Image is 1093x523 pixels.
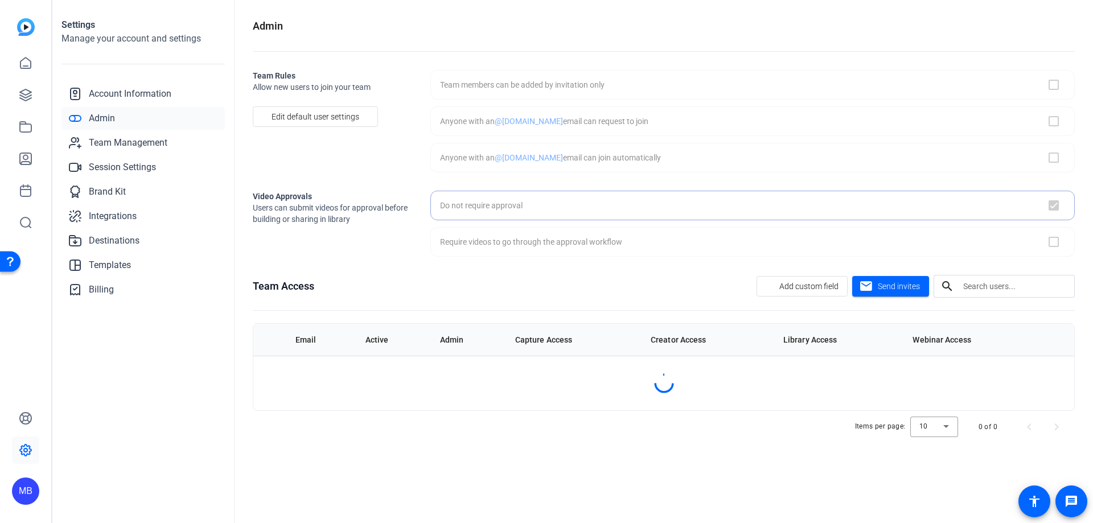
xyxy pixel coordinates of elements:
a: Brand Kit [61,180,225,203]
button: Send invites [852,276,929,296]
th: Creator Access [642,324,774,356]
th: Email [286,324,356,356]
h1: Settings [61,18,225,32]
h2: Video Approvals [253,191,412,202]
th: Admin [431,324,506,356]
div: Do not require approval [440,200,523,211]
span: Session Settings [89,160,156,174]
span: Add custom field [779,275,839,297]
div: Anyone with an email can join automatically [440,152,661,163]
span: Templates [89,258,131,272]
div: Anyone with an email can request to join [440,116,648,127]
span: @[DOMAIN_NAME] [495,153,563,162]
a: Billing [61,278,225,301]
mat-icon: mail [859,279,873,294]
mat-icon: accessibility [1028,495,1041,508]
div: 0 of 0 [979,421,997,433]
th: Library Access [774,324,903,356]
span: Billing [89,283,114,296]
span: Admin [89,112,115,125]
mat-icon: message [1065,495,1078,508]
span: @[DOMAIN_NAME] [495,117,563,126]
span: Send invites [878,281,920,293]
div: Require videos to go through the approval workflow [440,236,622,248]
span: Integrations [89,209,137,223]
h1: Admin [253,18,283,34]
button: Next page [1043,413,1070,440]
a: Templates [61,254,225,277]
span: Account Information [89,87,171,101]
span: Team Management [89,136,167,150]
div: Items per page: [855,421,906,432]
input: Search users... [963,279,1066,293]
div: Team members can be added by invitation only [440,79,605,90]
div: MB [12,477,39,505]
button: Previous page [1016,413,1043,440]
a: Integrations [61,205,225,228]
h1: Team Access [253,278,314,294]
img: blue-gradient.svg [17,18,35,36]
th: Webinar Access [903,324,1041,356]
th: Active [356,324,431,356]
a: Session Settings [61,156,225,179]
span: Allow new users to join your team [253,81,412,93]
button: Add custom field [757,276,848,296]
span: Users can submit videos for approval before building or sharing in library [253,202,412,225]
span: Destinations [89,234,139,248]
a: Team Management [61,131,225,154]
h2: Manage your account and settings [61,32,225,46]
a: Admin [61,107,225,130]
a: Account Information [61,83,225,105]
h2: Team Rules [253,70,412,81]
button: Edit default user settings [253,106,378,127]
span: Brand Kit [89,185,126,199]
a: Destinations [61,229,225,252]
span: Edit default user settings [272,106,359,127]
mat-icon: search [934,279,961,293]
th: Capture Access [506,324,642,356]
